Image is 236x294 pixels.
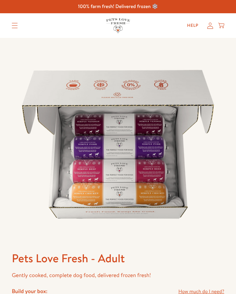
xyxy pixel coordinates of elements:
a: Help [182,19,203,32]
p: Gently cooked, complete dog food, delivered frozen fresh! [12,271,224,280]
img: Pets Love Fresh - Adult [12,38,224,251]
summary: Translation missing: en.sections.header.menu [7,18,23,33]
h1: Pets Love Fresh - Adult [12,251,224,266]
img: Pets Love Fresh [106,18,130,33]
